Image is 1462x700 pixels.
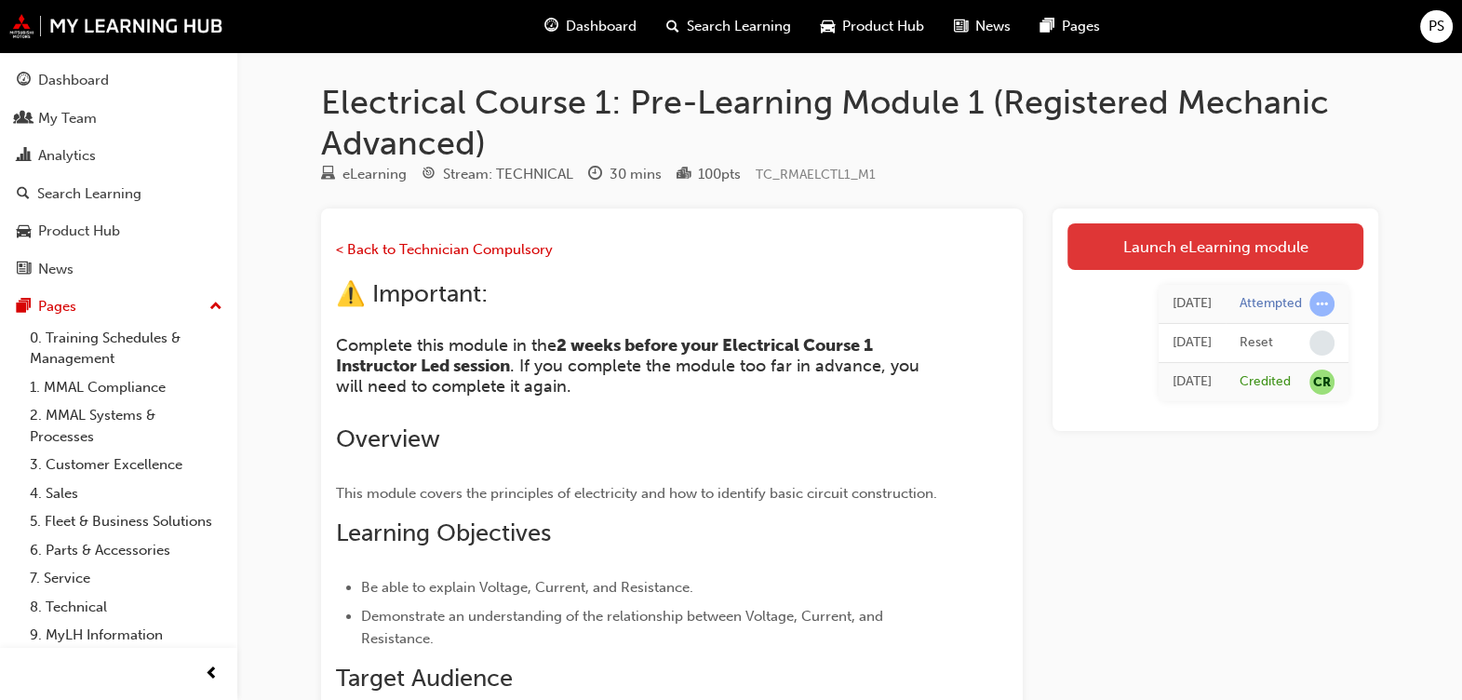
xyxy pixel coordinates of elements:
[7,177,230,211] a: Search Learning
[530,7,651,46] a: guage-iconDashboard
[38,145,96,167] div: Analytics
[336,664,513,693] span: Target Audience
[806,7,939,46] a: car-iconProduct Hub
[1173,332,1212,354] div: Wed Aug 27 2025 18:36:06 GMT+1000 (Australian Eastern Standard Time)
[17,299,31,316] span: pages-icon
[7,101,230,136] a: My Team
[443,164,573,185] div: Stream: TECHNICAL
[1240,295,1302,313] div: Attempted
[22,593,230,622] a: 8. Technical
[422,163,573,186] div: Stream
[422,167,436,183] span: target-icon
[666,15,679,38] span: search-icon
[17,223,31,240] span: car-icon
[38,108,97,129] div: My Team
[321,167,335,183] span: learningResourceType_ELEARNING-icon
[342,164,407,185] div: eLearning
[17,262,31,278] span: news-icon
[17,186,30,203] span: search-icon
[588,163,662,186] div: Duration
[22,451,230,479] a: 3. Customer Excellence
[1173,293,1212,315] div: Wed Aug 27 2025 18:36:18 GMT+1000 (Australian Eastern Standard Time)
[22,536,230,565] a: 6. Parts & Accessories
[336,279,488,308] span: ⚠️ Important:
[1428,16,1444,37] span: PS
[7,289,230,324] button: Pages
[7,63,230,98] a: Dashboard
[38,259,74,280] div: News
[1309,291,1335,316] span: learningRecordVerb_ATTEMPT-icon
[7,60,230,289] button: DashboardMy TeamAnalyticsSearch LearningProduct HubNews
[1040,15,1054,38] span: pages-icon
[1062,16,1100,37] span: Pages
[1067,223,1363,270] a: Launch eLearning module
[756,167,876,182] span: Learning resource code
[37,183,141,205] div: Search Learning
[7,214,230,249] a: Product Hub
[1173,371,1212,393] div: Thu Oct 27 2022 11:01:00 GMT+1100 (Australian Eastern Daylight Time)
[336,335,877,376] span: 2 weeks before your Electrical Course 1 Instructor Led session
[9,14,223,38] img: mmal
[698,164,741,185] div: 100 pts
[38,296,76,317] div: Pages
[677,163,741,186] div: Points
[954,15,968,38] span: news-icon
[544,15,558,38] span: guage-icon
[22,621,230,650] a: 9. MyLH Information
[610,164,662,185] div: 30 mins
[22,564,230,593] a: 7. Service
[336,356,924,397] span: . If you complete the module too far in advance, you will need to complete it again.
[321,163,407,186] div: Type
[336,485,937,502] span: This module covers the principles of electricity and how to identify basic circuit construction.
[17,73,31,89] span: guage-icon
[975,16,1011,37] span: News
[939,7,1026,46] a: news-iconNews
[821,15,835,38] span: car-icon
[7,139,230,173] a: Analytics
[22,324,230,373] a: 0. Training Schedules & Management
[321,82,1378,163] h1: Electrical Course 1: Pre-Learning Module 1 (Registered Mechanic Advanced)
[38,221,120,242] div: Product Hub
[17,148,31,165] span: chart-icon
[336,518,551,547] span: Learning Objectives
[336,424,440,453] span: Overview
[336,241,553,258] a: < Back to Technician Compulsory
[209,295,222,319] span: up-icon
[17,111,31,128] span: people-icon
[22,479,230,508] a: 4. Sales
[22,373,230,402] a: 1. MMAL Compliance
[842,16,924,37] span: Product Hub
[1240,373,1291,391] div: Credited
[22,401,230,451] a: 2. MMAL Systems & Processes
[566,16,637,37] span: Dashboard
[588,167,602,183] span: clock-icon
[38,70,109,91] div: Dashboard
[1240,334,1273,352] div: Reset
[336,335,557,356] span: Complete this module in the
[1309,330,1335,356] span: learningRecordVerb_NONE-icon
[361,579,693,596] span: Be able to explain Voltage, Current, and Resistance.
[205,663,219,686] span: prev-icon
[1309,370,1335,395] span: null-icon
[677,167,691,183] span: podium-icon
[687,16,791,37] span: Search Learning
[651,7,806,46] a: search-iconSearch Learning
[1026,7,1115,46] a: pages-iconPages
[7,252,230,287] a: News
[22,507,230,536] a: 5. Fleet & Business Solutions
[1420,10,1453,43] button: PS
[361,608,887,647] span: Demonstrate an understanding of the relationship between Voltage, Current, and Resistance.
